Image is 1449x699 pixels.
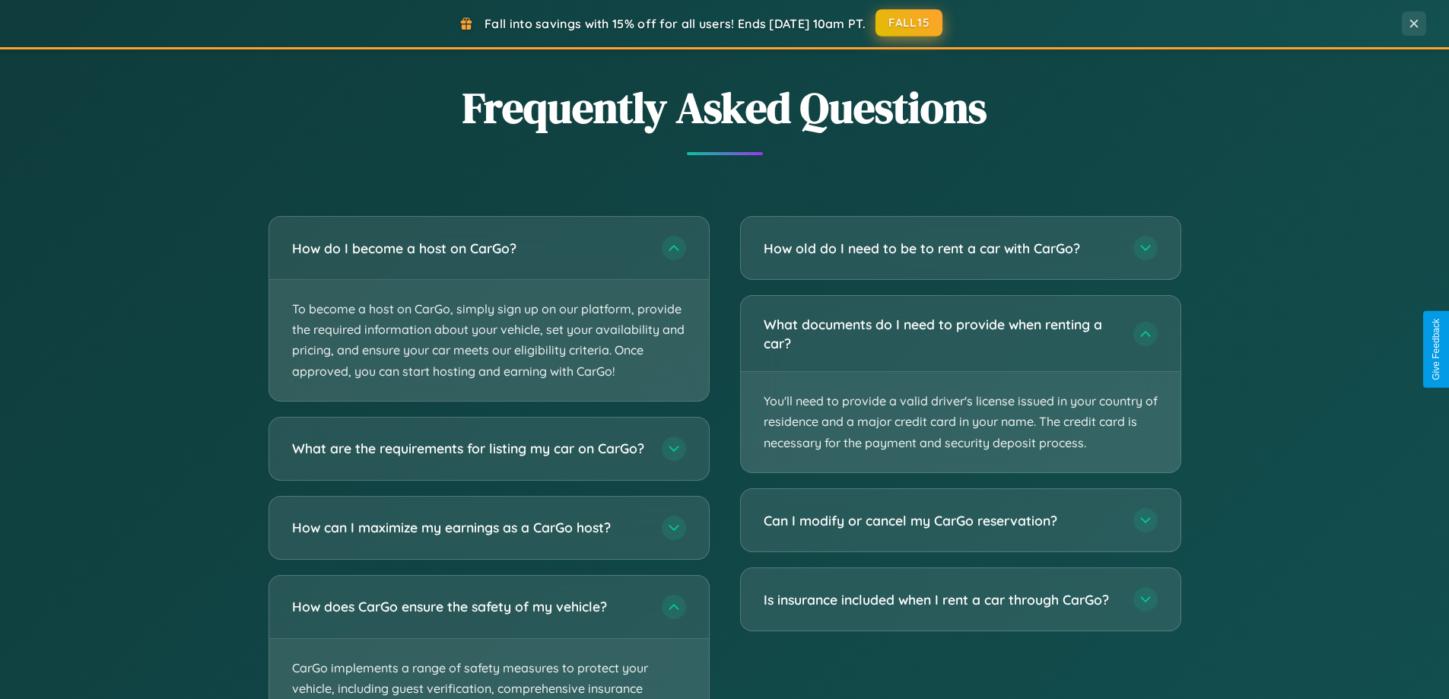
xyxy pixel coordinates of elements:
[764,239,1118,258] h3: How old do I need to be to rent a car with CarGo?
[741,372,1180,472] p: You'll need to provide a valid driver's license issued in your country of residence and a major c...
[1431,319,1441,380] div: Give Feedback
[292,597,647,616] h3: How does CarGo ensure the safety of my vehicle?
[292,439,647,458] h3: What are the requirements for listing my car on CarGo?
[764,590,1118,609] h3: Is insurance included when I rent a car through CarGo?
[269,78,1181,137] h2: Frequently Asked Questions
[292,239,647,258] h3: How do I become a host on CarGo?
[764,511,1118,530] h3: Can I modify or cancel my CarGo reservation?
[485,16,866,31] span: Fall into savings with 15% off for all users! Ends [DATE] 10am PT.
[764,315,1118,352] h3: What documents do I need to provide when renting a car?
[875,9,942,37] button: FALL15
[292,518,647,537] h3: How can I maximize my earnings as a CarGo host?
[269,280,709,401] p: To become a host on CarGo, simply sign up on our platform, provide the required information about...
